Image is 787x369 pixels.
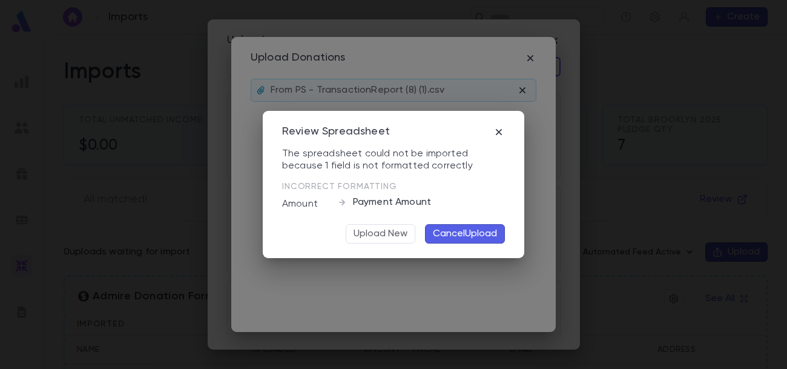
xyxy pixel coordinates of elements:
[282,182,397,196] span: Incorrect Formatting
[282,198,336,210] p: Amount
[282,125,390,139] div: Review Spreadsheet
[282,148,505,172] p: The spreadsheet could not be imported because 1 field is not formatted correctly
[353,196,447,208] p: Payment Amount
[425,224,505,244] button: CancelUpload
[346,224,415,244] button: Upload New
